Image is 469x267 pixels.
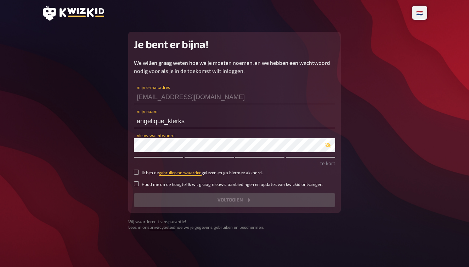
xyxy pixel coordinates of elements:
[413,7,426,18] li: 🇳🇱
[149,225,175,229] a: privacybeleid
[128,218,341,231] small: Wij waarderen transparantie! Lees in ons hoe we je gegevens gebruiken en beschermen.
[142,170,263,176] small: Ik heb de gelezen en ga hiermee akkoord.
[134,193,335,207] button: Voltooien
[134,38,335,50] h2: Je bent er bijna!
[159,170,202,175] a: gebruiksvoorwaarden
[142,181,323,187] small: Houd me op de hoogte! Ik wil graag nieuws, aanbiedingen en updates van kwizkid ontvangen.
[134,90,335,104] input: mijn e-mailadres
[134,114,335,128] input: mijn naam
[134,159,335,167] p: te kort
[134,59,335,75] p: We willen graag weten hoe we je moeten noemen, en we hebben een wachtwoord nodig voor als je in d...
